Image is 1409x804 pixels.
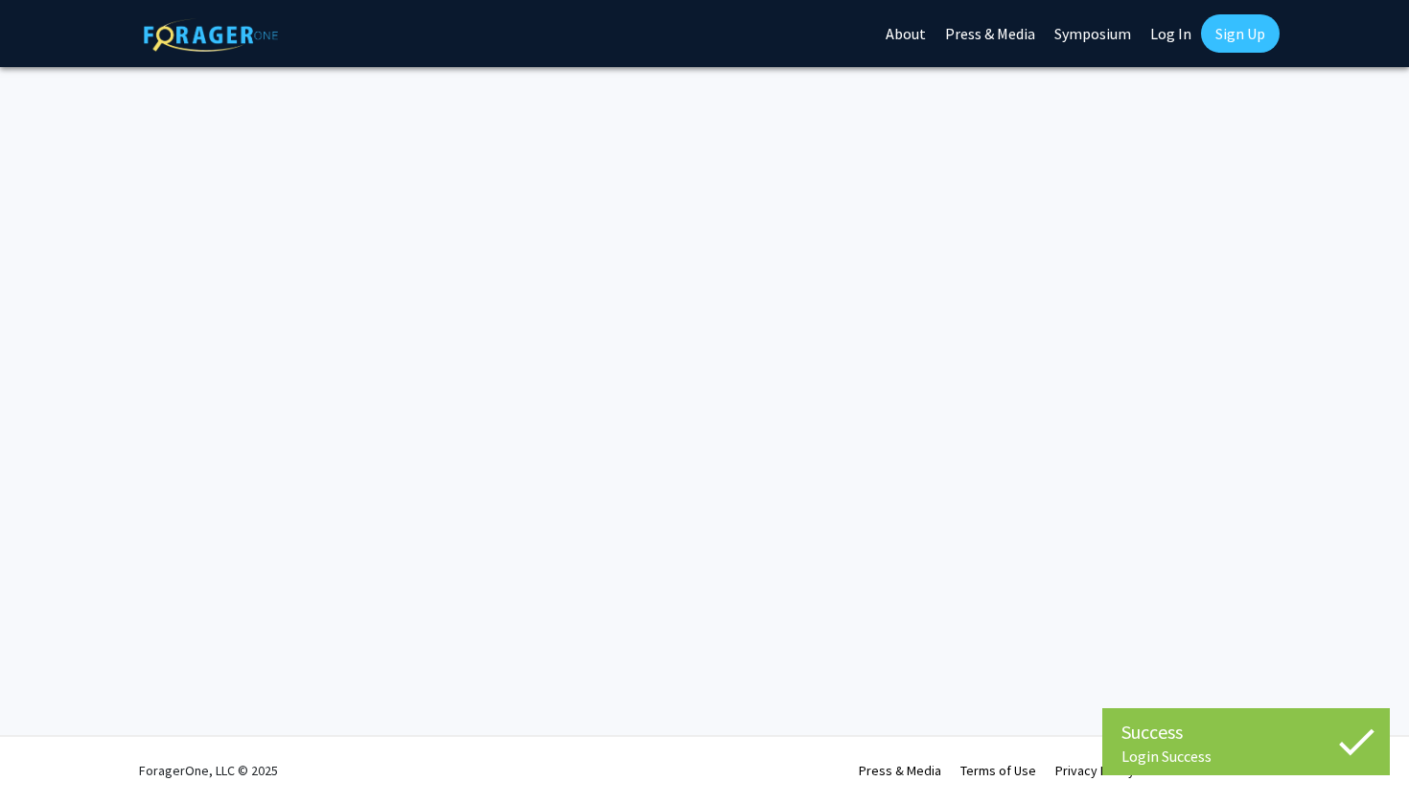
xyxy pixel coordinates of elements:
[1121,718,1371,747] div: Success
[144,18,278,52] img: ForagerOne Logo
[139,737,278,804] div: ForagerOne, LLC © 2025
[1121,747,1371,766] div: Login Success
[1055,762,1135,779] a: Privacy Policy
[960,762,1036,779] a: Terms of Use
[1201,14,1280,53] a: Sign Up
[859,762,941,779] a: Press & Media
